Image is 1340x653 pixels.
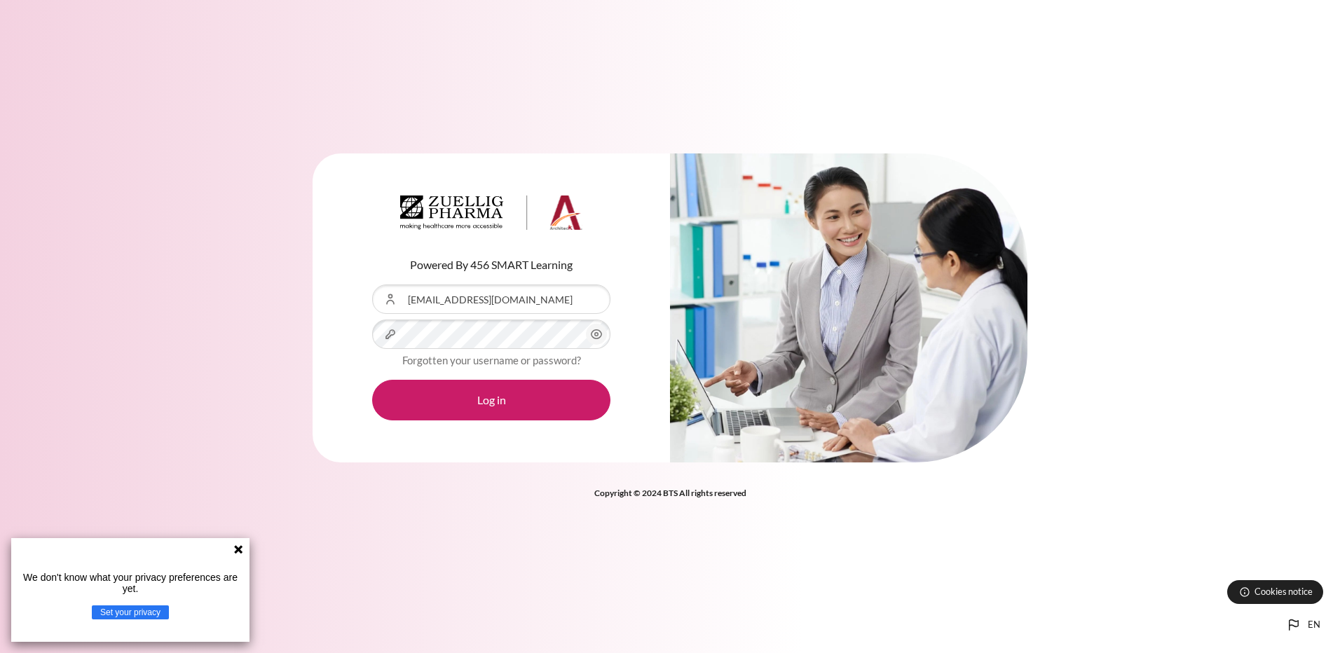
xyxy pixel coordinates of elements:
[400,195,582,231] img: Architeck
[400,195,582,236] a: Architeck
[1227,580,1323,604] button: Cookies notice
[594,488,746,498] strong: Copyright © 2024 BTS All rights reserved
[17,572,244,594] p: We don't know what your privacy preferences are yet.
[402,354,581,366] a: Forgotten your username or password?
[1280,611,1326,639] button: Languages
[372,256,610,273] p: Powered By 456 SMART Learning
[92,605,169,619] button: Set your privacy
[372,284,610,314] input: Username or Email Address
[372,380,610,420] button: Log in
[1308,618,1320,632] span: en
[1254,585,1313,598] span: Cookies notice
